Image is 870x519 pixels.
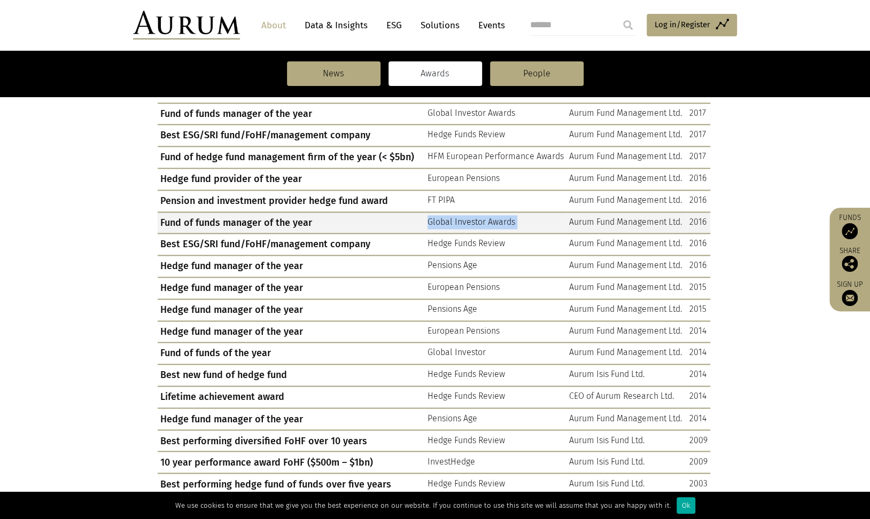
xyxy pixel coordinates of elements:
[687,255,710,277] td: 2016
[566,408,687,430] td: Aurum Fund Management Ltd.
[566,299,687,321] td: Aurum Fund Management Ltd.
[381,15,407,35] a: ESG
[835,213,865,239] a: Funds
[425,451,566,473] td: InvestHedge
[425,342,566,364] td: Global Investor
[566,233,687,255] td: Aurum Fund Management Ltd.
[425,124,566,146] td: Hedge Funds Review
[687,342,710,364] td: 2014
[158,124,425,146] td: Best ESG/SRI fund/FoHF/management company
[566,255,687,277] td: Aurum Fund Management Ltd.
[842,290,858,306] img: Sign up to our newsletter
[158,364,425,386] td: Best new fund of hedge fund
[687,451,710,473] td: 2009
[425,212,566,234] td: Global Investor Awards
[566,342,687,364] td: Aurum Fund Management Ltd.
[158,212,425,234] td: Fund of funds manager of the year
[687,233,710,255] td: 2016
[425,299,566,321] td: Pensions Age
[566,190,687,212] td: Aurum Fund Management Ltd.
[566,430,687,452] td: Aurum Isis Fund Ltd.
[687,386,710,408] td: 2014
[299,15,373,35] a: Data & Insights
[687,321,710,343] td: 2014
[566,168,687,190] td: Aurum Fund Management Ltd.
[566,451,687,473] td: Aurum Isis Fund Ltd.
[655,18,710,31] span: Log in/Register
[842,223,858,239] img: Access Funds
[425,277,566,299] td: European Pensions
[425,233,566,255] td: Hedge Funds Review
[647,14,737,36] a: Log in/Register
[158,321,425,343] td: Hedge fund manager of the year
[158,430,425,452] td: Best performing diversified FoHF over 10 years
[158,451,425,473] td: 10 year performance award FoHF ($500m – $1bn)
[389,61,482,86] a: Awards
[133,11,240,40] img: Aurum
[425,255,566,277] td: Pensions Age
[617,14,639,36] input: Submit
[566,212,687,234] td: Aurum Fund Management Ltd.
[687,408,710,430] td: 2014
[687,146,710,168] td: 2017
[687,277,710,299] td: 2015
[677,497,695,514] div: Ok
[425,473,566,495] td: Hedge Funds Review
[425,321,566,343] td: European Pensions
[158,408,425,430] td: Hedge fund manager of the year
[158,473,425,495] td: Best performing hedge fund of funds over five years
[158,342,425,364] td: Fund of funds of the year
[425,430,566,452] td: Hedge Funds Review
[687,430,710,452] td: 2009
[687,124,710,146] td: 2017
[687,103,710,125] td: 2017
[835,247,865,272] div: Share
[158,190,425,212] td: Pension and investment provider hedge fund award
[158,255,425,277] td: Hedge fund manager of the year
[425,103,566,125] td: Global Investor Awards
[256,15,291,35] a: About
[287,61,380,86] a: News
[158,299,425,321] td: Hedge fund manager of the year
[566,386,687,408] td: CEO of Aurum Research Ltd.
[425,386,566,408] td: Hedge Funds Review
[425,168,566,190] td: European Pensions
[415,15,465,35] a: Solutions
[490,61,584,86] a: People
[158,146,425,168] td: Fund of hedge fund management firm of the year (< $5bn)
[158,386,425,408] td: Lifetime achievement award
[566,277,687,299] td: Aurum Fund Management Ltd.
[158,233,425,255] td: Best ESG/SRI fund/FoHF/management company
[425,190,566,212] td: FT PIPA
[158,277,425,299] td: Hedge fund manager of the year
[473,15,505,35] a: Events
[158,168,425,190] td: Hedge fund provider of the year
[158,103,425,125] td: Fund of funds manager of the year
[425,364,566,386] td: Hedge Funds Review
[425,408,566,430] td: Pensions Age
[566,321,687,343] td: Aurum Fund Management Ltd.
[566,124,687,146] td: Aurum Fund Management Ltd.
[566,103,687,125] td: Aurum Fund Management Ltd.
[425,146,566,168] td: HFM European Performance Awards
[687,168,710,190] td: 2016
[842,256,858,272] img: Share this post
[687,299,710,321] td: 2015
[687,190,710,212] td: 2016
[687,212,710,234] td: 2016
[835,280,865,306] a: Sign up
[687,364,710,386] td: 2014
[566,364,687,386] td: Aurum Isis Fund Ltd.
[566,473,687,495] td: Aurum Isis Fund Ltd.
[566,146,687,168] td: Aurum Fund Management Ltd.
[687,473,710,495] td: 2003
